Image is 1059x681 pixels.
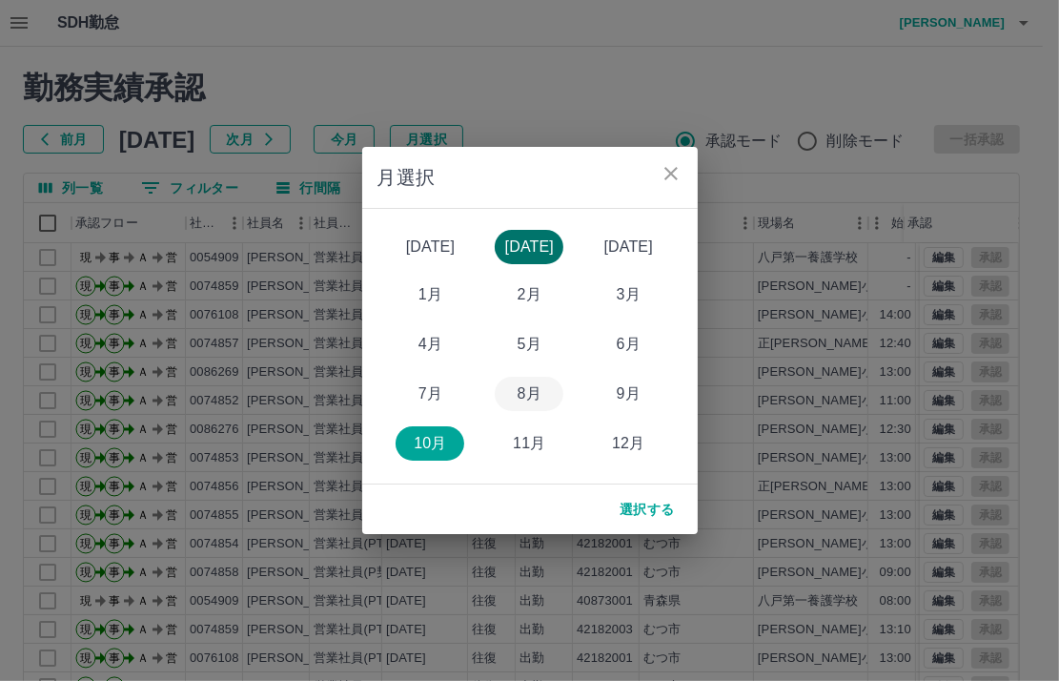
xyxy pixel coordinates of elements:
button: close [652,155,690,193]
button: 2月 [495,278,563,312]
button: 7月 [396,377,464,411]
button: [DATE] [396,230,464,264]
button: 1月 [396,278,464,312]
button: 11月 [495,426,563,461]
button: [DATE] [495,230,563,264]
h2: 月選択 [362,147,698,208]
button: 5月 [495,327,563,361]
button: 10月 [396,426,464,461]
button: [DATE] [594,230,662,264]
button: 4月 [396,327,464,361]
button: 6月 [594,327,662,361]
button: 3月 [594,278,662,312]
button: 9月 [594,377,662,411]
button: 選択する [604,492,690,526]
button: 12月 [594,426,662,461]
button: 8月 [495,377,563,411]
